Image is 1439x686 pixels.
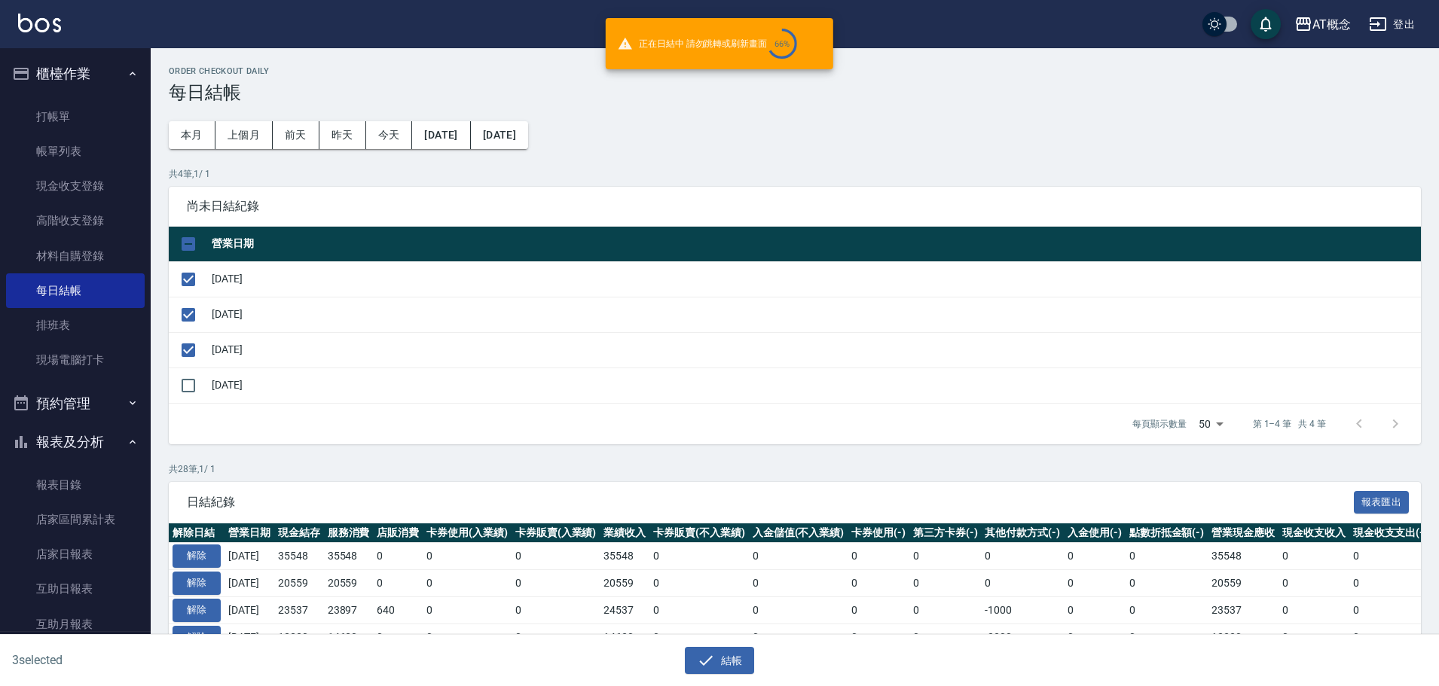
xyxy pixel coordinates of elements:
a: 報表匯出 [1354,494,1410,508]
th: 點數折抵金額(-) [1126,523,1208,543]
button: 報表及分析 [6,422,145,462]
th: 卡券販賣(入業績) [512,523,600,543]
td: 0 [512,570,600,597]
td: 35548 [274,543,324,570]
td: 0 [981,570,1064,597]
td: 0 [512,596,600,623]
a: 現金收支登錄 [6,169,145,203]
th: 店販消費 [373,523,423,543]
button: [DATE] [471,121,528,149]
td: 0 [1064,596,1126,623]
button: 結帳 [685,647,755,675]
td: [DATE] [208,297,1421,332]
th: 服務消費 [324,523,374,543]
a: 互助日報表 [6,572,145,606]
p: 共 28 筆, 1 / 1 [169,462,1421,476]
button: 今天 [366,121,413,149]
td: 12330 [274,623,324,651]
h3: 每日結帳 [169,82,1421,103]
th: 現金收支支出(-) [1349,523,1432,543]
td: 0 [423,623,512,651]
td: 0 [512,543,600,570]
td: 0 [649,623,749,651]
th: 入金使用(-) [1064,523,1126,543]
td: 0 [981,543,1064,570]
td: [DATE] [225,543,274,570]
a: 店家日報表 [6,537,145,572]
th: 現金結存 [274,523,324,543]
td: [DATE] [208,367,1421,403]
td: 23897 [324,596,374,623]
td: 640 [373,596,423,623]
p: 共 4 筆, 1 / 1 [169,167,1421,181]
a: 材料自購登錄 [6,239,145,273]
td: 0 [649,570,749,597]
td: 0 [1064,543,1126,570]
td: -2300 [981,623,1064,651]
th: 卡券使用(-) [848,523,909,543]
td: 0 [1126,596,1208,623]
button: 解除 [173,599,221,622]
td: 0 [373,623,423,651]
td: [DATE] [208,261,1421,297]
a: 打帳單 [6,99,145,134]
button: 解除 [173,572,221,595]
td: [DATE] [208,332,1421,367]
p: 第 1–4 筆 共 4 筆 [1253,417,1326,431]
td: 23537 [1208,596,1279,623]
button: 解除 [173,626,221,649]
td: 0 [1126,543,1208,570]
td: 0 [1349,543,1432,570]
button: close [809,35,827,53]
button: AT概念 [1288,9,1357,40]
td: [DATE] [225,623,274,651]
a: 每日結帳 [6,273,145,308]
td: 14630 [600,623,649,651]
td: 20559 [274,570,324,597]
th: 第三方卡券(-) [909,523,982,543]
th: 解除日結 [169,523,225,543]
td: 0 [749,623,848,651]
td: 0 [1064,570,1126,597]
td: [DATE] [225,596,274,623]
td: 0 [909,570,982,597]
a: 現場電腦打卡 [6,343,145,377]
td: 0 [848,596,909,623]
td: 35548 [324,543,374,570]
th: 入金儲值(不入業績) [749,523,848,543]
th: 卡券販賣(不入業績) [649,523,749,543]
th: 卡券使用(入業績) [423,523,512,543]
div: AT概念 [1312,15,1351,34]
p: 每頁顯示數量 [1132,417,1187,431]
td: 0 [749,570,848,597]
td: 0 [1279,570,1349,597]
th: 營業日期 [208,227,1421,262]
td: 0 [373,570,423,597]
td: 0 [373,543,423,570]
td: 0 [1349,623,1432,651]
td: 0 [1349,570,1432,597]
td: 24537 [600,596,649,623]
td: 0 [1279,623,1349,651]
div: 50 [1193,404,1229,444]
td: 0 [749,596,848,623]
button: 昨天 [319,121,366,149]
td: 12330 [1208,623,1279,651]
img: Logo [18,14,61,32]
td: 0 [848,570,909,597]
th: 業績收入 [600,523,649,543]
td: 35548 [1208,543,1279,570]
td: 0 [1279,543,1349,570]
a: 互助月報表 [6,607,145,642]
button: 登出 [1363,11,1421,38]
td: 0 [649,596,749,623]
td: -1000 [981,596,1064,623]
td: 0 [1349,596,1432,623]
td: 0 [1126,623,1208,651]
button: save [1251,9,1281,39]
td: [DATE] [225,570,274,597]
th: 營業現金應收 [1208,523,1279,543]
h6: 3 selected [12,651,357,669]
a: 帳單列表 [6,134,145,169]
button: 解除 [173,544,221,568]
